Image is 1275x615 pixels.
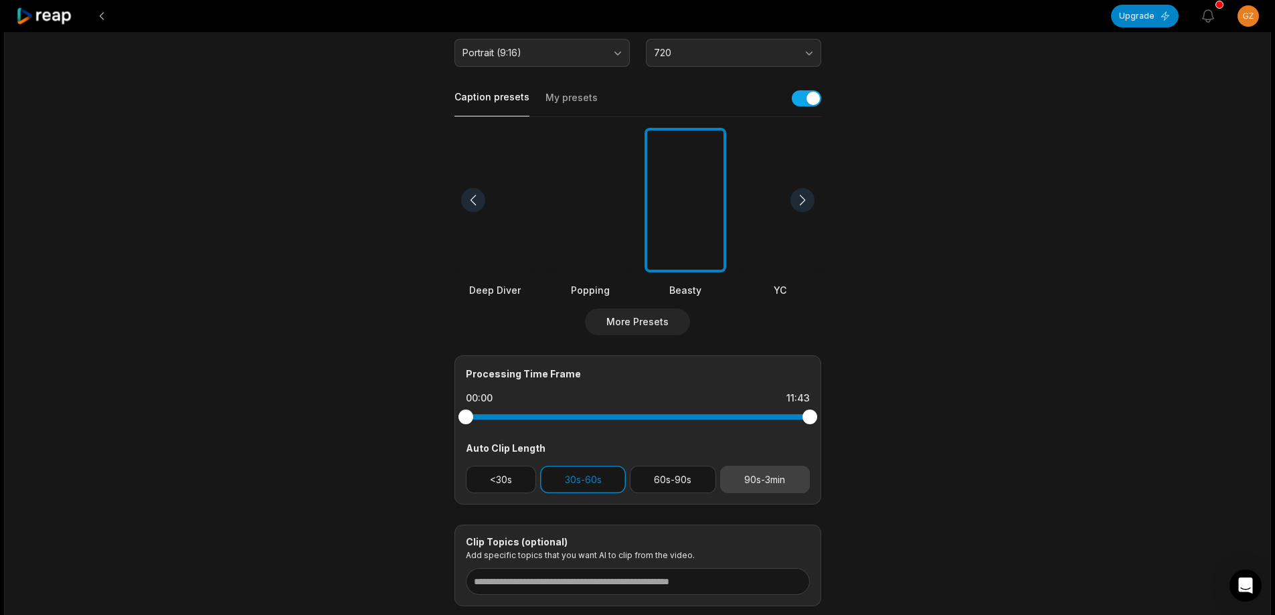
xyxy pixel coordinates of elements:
[1229,569,1262,602] div: Open Intercom Messenger
[466,536,810,548] div: Clip Topics (optional)
[466,441,810,455] div: Auto Clip Length
[466,550,810,560] p: Add specific topics that you want AI to clip from the video.
[585,309,690,335] button: More Presets
[462,47,603,59] span: Portrait (9:16)
[454,39,630,67] button: Portrait (9:16)
[545,91,598,116] button: My presets
[466,391,493,405] div: 00:00
[1111,5,1179,27] button: Upgrade
[740,283,821,297] div: YC
[549,283,631,297] div: Popping
[720,466,810,493] button: 90s-3min
[654,47,794,59] span: 720
[540,466,626,493] button: 30s-60s
[466,367,810,381] div: Processing Time Frame
[630,466,716,493] button: 60s-90s
[454,90,529,116] button: Caption presets
[786,391,810,405] div: 11:43
[454,283,536,297] div: Deep Diver
[646,39,821,67] button: 720
[466,466,537,493] button: <30s
[645,283,726,297] div: Beasty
